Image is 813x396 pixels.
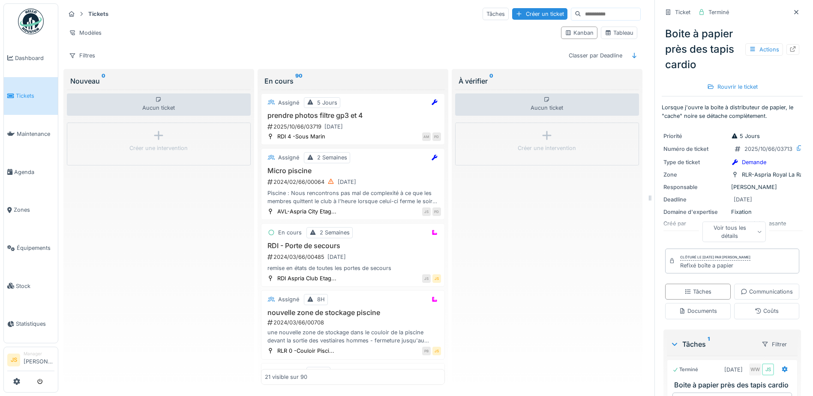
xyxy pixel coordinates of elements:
div: Demande [742,158,766,166]
div: 2 Semaines [320,228,350,237]
h3: Boite à papier près des tapis cardio [674,381,794,389]
a: Maintenance [4,115,58,153]
div: RDI 4 -Sous Marin [277,132,325,141]
sup: 0 [489,76,493,86]
div: 2025/10/66/03713 [744,145,792,153]
div: Aucun ticket [67,93,251,116]
a: JS Manager[PERSON_NAME] [7,351,54,371]
span: Dashboard [15,54,54,62]
div: 5 Jours [731,132,760,140]
div: En cours [278,368,302,376]
h3: RDI - Porte de secours [265,242,441,250]
div: 2 Semaines [317,153,347,162]
div: Zone [663,171,728,179]
div: Responsable [663,183,728,191]
div: RDI Aspria Club Etag... [277,274,336,282]
li: JS [7,354,20,366]
div: 5 Jours [317,99,337,107]
div: Refixé boîte a papier [680,261,750,270]
div: remise en états de toutes les portes de secours [265,264,441,272]
a: Zones [4,191,58,229]
div: 2024/03/66/00708 [267,318,441,327]
div: AM [422,132,431,141]
div: RLR 0 -Couloir Pisci... [277,347,334,355]
div: JS [762,363,774,375]
div: Créer une intervention [129,144,188,152]
div: 2024/02/66/00064 [267,177,441,187]
div: Tâches [684,288,711,296]
div: WW [749,363,761,375]
span: Statistiques [16,320,54,328]
div: [DATE] [338,178,356,186]
div: une nouvelle zone de stockage dans le couloir de la piscine devant la sortie des vestiaires homme... [265,328,441,345]
div: Assigné [278,153,299,162]
span: Maintenance [17,130,54,138]
a: Stock [4,267,58,305]
h3: nouvelle zone de stockage piscine [265,309,441,317]
div: JS [422,274,431,283]
div: Ticket [675,8,690,16]
div: 2025/10/66/03719 [267,121,441,132]
span: Stock [16,282,54,290]
div: Aucun ticket [455,93,639,116]
span: Tickets [16,92,54,100]
div: 2024/03/66/00485 [267,252,441,262]
div: [DATE] [324,123,343,131]
h3: Micro piscine [265,167,441,175]
a: Équipements [4,229,58,267]
div: PD [432,207,441,216]
h3: prendre photos filtre gp3 et 4 [265,111,441,120]
div: Créer une intervention [518,144,576,152]
div: [DATE] [724,366,743,374]
span: Zones [14,206,54,214]
div: Modèles [65,27,105,39]
div: Tableau [605,29,633,37]
div: Priorité [663,132,728,140]
div: Terminé [708,8,729,16]
div: JS [422,207,431,216]
a: Statistiques [4,305,58,343]
span: Agenda [14,168,54,176]
div: [DATE] [327,253,346,261]
div: 21 visible sur 90 [265,372,307,381]
div: PD [432,132,441,141]
div: [DATE] [734,195,752,204]
div: Rouvrir le ticket [704,81,761,93]
div: Classer par Deadline [565,49,626,62]
div: Domaine d'expertise [663,208,728,216]
sup: 0 [102,76,105,86]
div: Voir tous les détails [702,221,766,242]
div: Communications [741,288,793,296]
a: Tickets [4,77,58,115]
div: Boite à papier près des tapis cardio [662,23,803,76]
div: [PERSON_NAME] [663,183,801,191]
div: Tâches [483,8,509,20]
sup: 1 [708,339,710,349]
span: Équipements [17,244,54,252]
div: Fixation [663,208,801,216]
div: 8H [317,295,325,303]
img: Badge_color-CXgf-gQk.svg [18,9,44,34]
div: JS [432,347,441,355]
div: Terminé [672,366,698,373]
a: Dashboard [4,39,58,77]
p: Lorsque j'ouvre la boite à distributeur de papier, le "cache" noire se détache complètement. [662,103,803,120]
div: Manager [24,351,54,357]
sup: 90 [295,76,303,86]
div: Filtrer [758,338,791,351]
div: Assigné [278,99,299,107]
div: JS [432,274,441,283]
div: En cours [278,228,302,237]
div: 8H [320,368,327,376]
div: Type de ticket [663,158,728,166]
div: Nouveau [70,76,247,86]
div: Numéro de ticket [663,145,728,153]
div: Filtres [65,49,99,62]
div: Documents [679,307,717,315]
div: Actions [745,43,783,56]
a: Agenda [4,153,58,191]
div: Kanban [565,29,594,37]
li: [PERSON_NAME] [24,351,54,369]
div: Assigné [278,295,299,303]
strong: Tickets [85,10,112,18]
